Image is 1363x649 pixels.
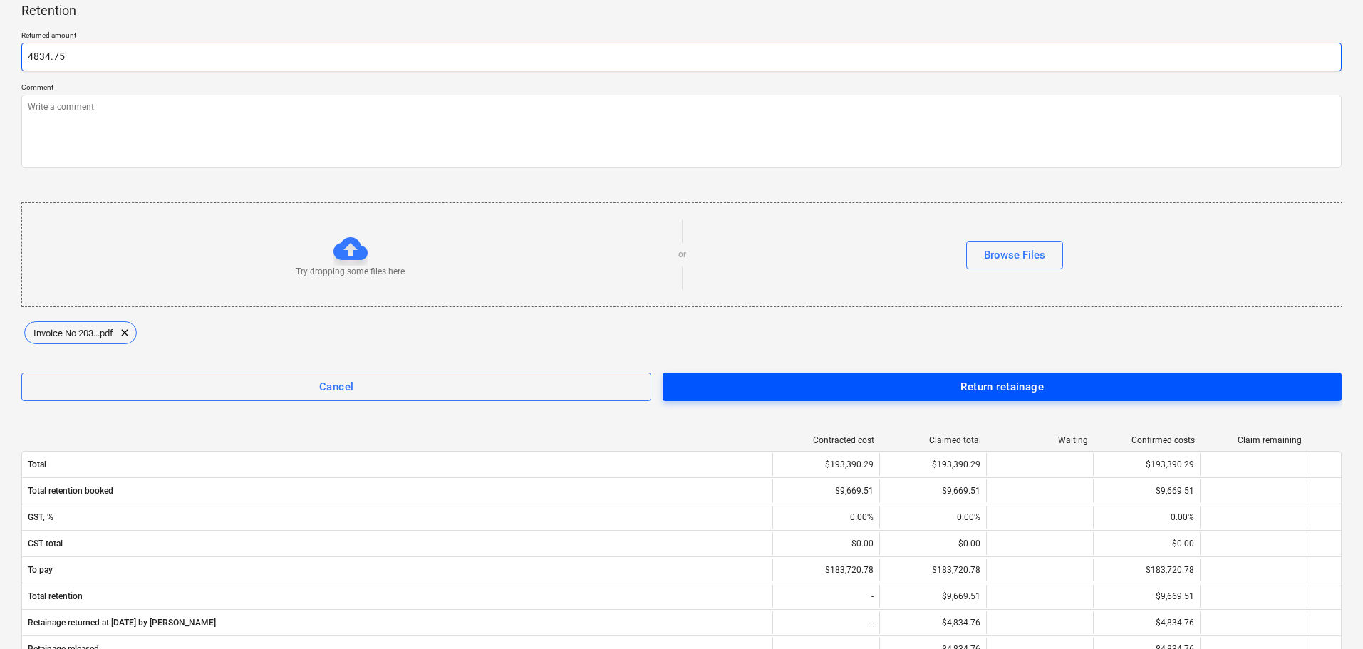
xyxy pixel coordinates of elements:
div: $9,669.51 [772,479,879,502]
button: Cancel [21,373,651,401]
input: Returned amount [21,43,1342,71]
div: $183,720.78 [1093,559,1200,581]
div: Claim remaining [1206,435,1302,445]
span: GST total [28,539,767,549]
div: - [772,585,879,608]
p: Retention [21,2,76,19]
div: $193,390.29 [879,453,986,476]
p: or [678,249,686,261]
div: $4,834.76 [879,611,986,634]
span: GST, % [28,512,767,522]
div: $0.00 [772,532,879,555]
span: Invoice No 203...pdf [25,328,122,338]
button: Browse Files [966,241,1063,269]
div: $0.00 [879,532,986,555]
p: Retainage returned at [DATE] by [PERSON_NAME] [28,617,216,629]
div: Cancel [319,378,354,396]
p: Try dropping some files here [296,266,405,278]
span: clear [116,324,133,341]
div: $193,390.29 [772,453,879,476]
div: 0.00% [772,506,879,529]
span: Total retention booked [28,486,767,496]
div: $193,390.29 [1093,453,1200,476]
div: Invoice No 203...pdf [24,321,137,344]
div: Claimed total [886,435,981,445]
span: Total retention [28,591,767,601]
span: To pay [28,565,767,575]
p: Returned amount [21,31,1342,43]
div: $9,669.51 [1093,479,1200,502]
button: Return retainage [663,373,1342,401]
p: Comment [21,83,1342,95]
div: $183,720.78 [879,559,986,581]
div: Browse Files [984,246,1045,264]
div: Confirmed costs [1099,435,1195,445]
div: $0.00 [1093,532,1200,555]
div: $9,669.51 [879,585,986,608]
div: 0.00% [879,506,986,529]
div: $9,669.51 [879,479,986,502]
div: $4,834.76 [1093,611,1200,634]
div: 0.00% [1093,506,1200,529]
div: $183,720.78 [772,559,879,581]
div: Try dropping some files hereorBrowse Files [21,202,1343,307]
span: Total [28,460,767,469]
div: $9,669.51 [1093,585,1200,608]
div: Contracted cost [779,435,874,445]
div: Waiting [993,435,1088,445]
div: - [772,611,879,634]
div: Return retainage [960,378,1044,396]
